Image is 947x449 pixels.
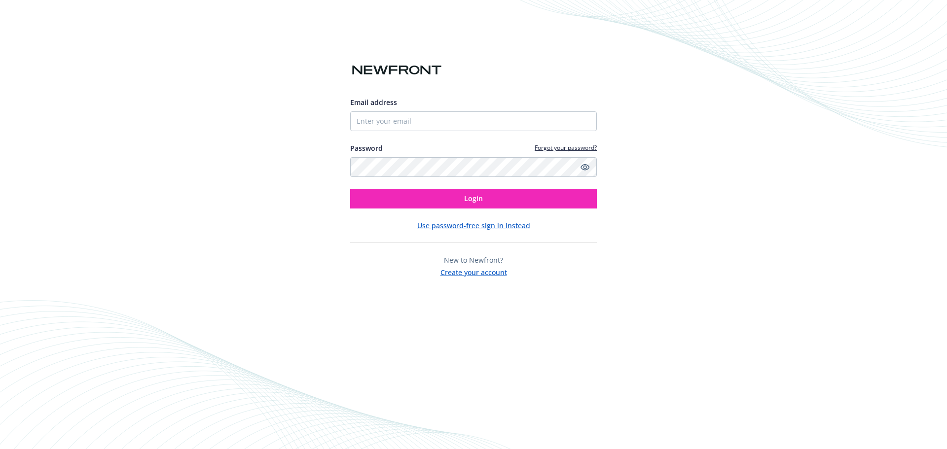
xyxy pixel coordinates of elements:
[350,157,597,177] input: Enter your password
[535,143,597,152] a: Forgot your password?
[350,98,397,107] span: Email address
[417,220,530,231] button: Use password-free sign in instead
[350,62,443,79] img: Newfront logo
[350,189,597,208] button: Login
[440,265,507,277] button: Create your account
[444,255,503,265] span: New to Newfront?
[350,111,597,131] input: Enter your email
[350,143,383,153] label: Password
[464,194,483,203] span: Login
[579,161,591,173] a: Show password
